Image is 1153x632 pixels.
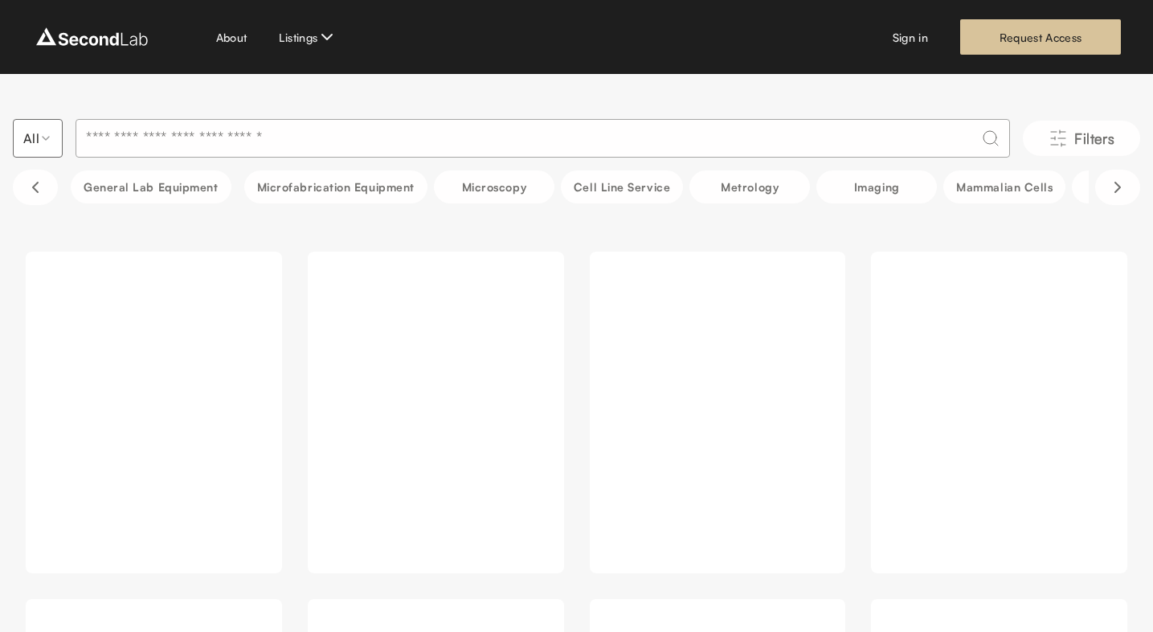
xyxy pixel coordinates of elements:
a: Sign in [893,29,928,46]
a: About [216,29,247,46]
button: Metrology [689,170,810,203]
button: Microfabrication Equipment [244,170,427,203]
button: Imaging [816,170,937,203]
button: Filters [1023,121,1140,156]
button: Mammalian Cells [943,170,1065,203]
button: Microscopy [434,170,554,203]
img: logo [32,24,152,50]
button: Scroll left [13,170,58,205]
button: Listings [279,27,337,47]
button: General Lab equipment [71,170,231,203]
button: Cell line service [561,170,683,203]
a: Request Access [960,19,1121,55]
span: Filters [1074,127,1114,150]
button: Scroll right [1095,170,1140,205]
button: Select listing type [13,119,63,158]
